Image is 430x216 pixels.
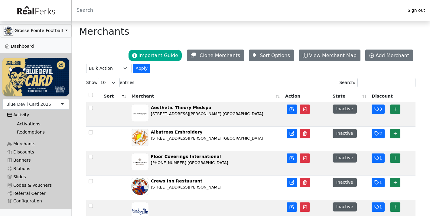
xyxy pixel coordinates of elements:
button: Inactive [333,105,357,113]
a: Merchants [2,140,69,148]
button: 1 [372,202,385,212]
div: Floor Coverings International [151,153,228,160]
a: Floor Coverings International [PHONE_NUMBER] [GEOGRAPHIC_DATA] [132,153,280,173]
a: Redemptions [12,128,64,136]
span: Add Merchant [376,53,409,58]
div: [PHONE_NUMBER] [GEOGRAPHIC_DATA] [151,160,228,166]
th: Action [283,89,330,102]
div: Albatross Embroidery [151,129,263,135]
a: Codes & Vouchers [2,181,69,189]
img: rT68sBaw8aPE85LadKvNM4RMuXDdD6E9jeonjBUi.jpg [132,105,148,121]
div: Activity [7,112,64,118]
button: 2 [372,129,385,138]
img: WvZzOez5OCqmO91hHZfJL7W2tJ07LbGMjwPPNJwI.png [2,58,69,96]
a: Banners [2,156,69,164]
select: .form-select-sm example [86,64,132,73]
a: Albatross Embroidery [STREET_ADDRESS][PERSON_NAME] [GEOGRAPHIC_DATA] [132,129,280,148]
div: Configuration [7,198,64,204]
img: y9myRDWFk3Trh2oskp33SzQrDpG210x8IXJha352.jpg [132,129,148,146]
input: Search: [357,78,415,87]
a: Referral Center [2,189,69,198]
input: Search [72,3,403,18]
img: real_perks_logo-01.svg [14,4,57,17]
button: Important Guide [128,50,182,61]
div: Aesthetic Theory Medspa [151,105,263,111]
th: Discount [369,89,415,102]
a: View Merchant Map [299,50,360,61]
button: Inactive [333,153,357,162]
a: Aesthetic Theory Medspa [STREET_ADDRESS][PERSON_NAME] [GEOGRAPHIC_DATA] [132,105,280,124]
a: Sign out [403,6,430,15]
button: 1 [372,178,385,187]
span: Sort Options [260,53,290,58]
button: Sort Options [249,50,294,61]
button: 1 [372,153,385,163]
button: Apply [133,64,150,73]
div: [STREET_ADDRESS][PERSON_NAME] [GEOGRAPHIC_DATA] [151,135,263,141]
img: 5NwYGiarg57GJcC4qSFZYzQQx4SbxwmXg3PFEnFX.png [132,178,148,195]
label: Search: [339,78,415,87]
a: Slides [2,173,69,181]
th: State: activate to sort column ascending [330,89,370,102]
button: Inactive [333,178,357,187]
label: Show entries [86,78,134,87]
div: Crews Inn Restaurant [151,178,221,184]
span: Important Guide [138,53,178,58]
button: Inactive [333,202,357,211]
a: Discounts [2,148,69,156]
div: Blue Devil Card 2025 [6,101,51,108]
span: View Merchant Map [309,53,357,58]
div: [STREET_ADDRESS][PERSON_NAME] [GEOGRAPHIC_DATA] [151,111,263,117]
a: Crews Inn Restaurant [STREET_ADDRESS][PERSON_NAME] [132,178,280,197]
img: lCcjtYvH4BaOKQSPOoSkJclAIsAATIAKvG1sYaph.png [132,153,148,170]
a: Ribbons [2,165,69,173]
th: Merchant: activate to sort column ascending [129,89,283,102]
button: Inactive [333,129,357,138]
button: Clone Merchants [187,50,244,61]
th: Sort: activate to sort column descending [101,89,129,102]
img: GAa1zriJJmkmu1qRtUwg8x1nQwzlKm3DoqW9UgYl.jpg [4,26,13,35]
div: [STREET_ADDRESS][PERSON_NAME] [151,184,221,190]
a: Add Merchant [365,50,413,61]
a: Activations [12,120,64,128]
h1: Merchants [79,26,129,37]
select: Showentries [98,78,120,87]
span: Clone Merchants [200,53,240,58]
button: 3 [372,105,385,114]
